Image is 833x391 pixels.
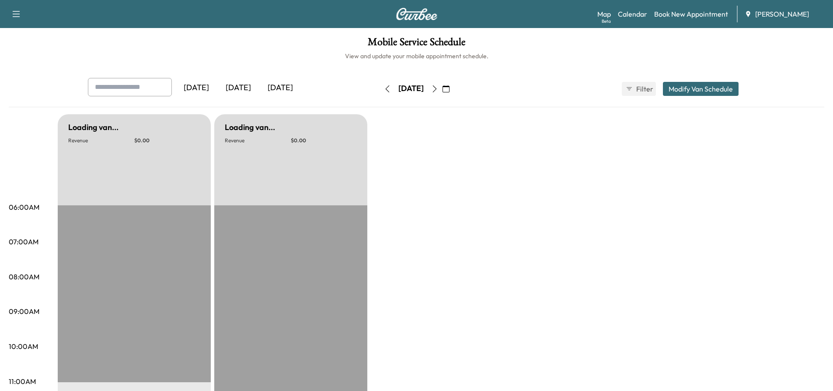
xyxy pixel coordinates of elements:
[175,78,217,98] div: [DATE]
[9,341,38,352] p: 10:00AM
[602,18,611,25] div: Beta
[134,137,200,144] p: $ 0.00
[654,9,728,19] a: Book New Appointment
[663,82,739,96] button: Modify Van Schedule
[68,137,134,144] p: Revenue
[68,121,119,134] h5: Loading van...
[9,271,39,282] p: 08:00AM
[225,137,291,144] p: Revenue
[9,52,824,60] h6: View and update your mobile appointment schedule.
[398,83,424,94] div: [DATE]
[9,202,39,212] p: 06:00AM
[597,9,611,19] a: MapBeta
[396,8,438,20] img: Curbee Logo
[618,9,647,19] a: Calendar
[225,121,275,134] h5: Loading van...
[9,37,824,52] h1: Mobile Service Schedule
[9,236,38,247] p: 07:00AM
[217,78,259,98] div: [DATE]
[291,137,357,144] p: $ 0.00
[259,78,301,98] div: [DATE]
[755,9,809,19] span: [PERSON_NAME]
[636,84,652,94] span: Filter
[622,82,656,96] button: Filter
[9,306,39,317] p: 09:00AM
[9,376,36,387] p: 11:00AM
